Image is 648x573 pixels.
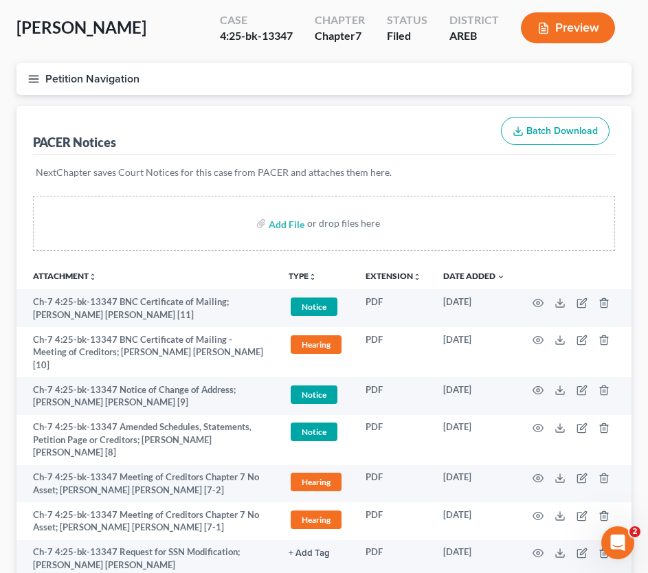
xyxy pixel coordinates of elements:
td: PDF [355,415,432,465]
div: or drop files here [307,216,380,230]
td: Ch-7 4:25-bk-13347 Notice of Change of Address; [PERSON_NAME] [PERSON_NAME] [9] [16,377,278,415]
td: PDF [355,377,432,415]
td: PDF [355,327,432,377]
div: AREB [449,28,499,44]
div: Chapter [315,12,365,28]
div: PACER Notices [33,134,116,150]
button: + Add Tag [289,549,330,558]
a: Notice [289,420,344,443]
button: Preview [521,12,615,43]
i: unfold_more [413,273,421,281]
a: Attachmentunfold_more [33,271,97,281]
a: Notice [289,383,344,406]
td: PDF [355,502,432,540]
button: Batch Download [501,117,610,146]
span: Batch Download [526,125,598,137]
i: expand_more [497,273,505,281]
td: [DATE] [432,289,516,327]
td: Ch-7 4:25-bk-13347 BNC Certificate of Mailing - Meeting of Creditors; [PERSON_NAME] [PERSON_NAME]... [16,327,278,377]
span: [PERSON_NAME] [16,17,146,37]
div: Chapter [315,28,365,44]
span: 7 [355,29,361,42]
td: [DATE] [432,327,516,377]
span: Hearing [291,473,342,491]
div: 4:25-bk-13347 [220,28,293,44]
td: [DATE] [432,415,516,465]
span: 2 [629,526,640,537]
a: Hearing [289,471,344,493]
a: Hearing [289,333,344,356]
a: + Add Tag [289,546,344,559]
button: TYPEunfold_more [289,272,317,281]
td: Ch-7 4:25-bk-13347 Meeting of Creditors Chapter 7 No Asset; [PERSON_NAME] [PERSON_NAME] [7-1] [16,502,278,540]
td: [DATE] [432,465,516,503]
i: unfold_more [309,273,317,281]
td: Ch-7 4:25-bk-13347 Meeting of Creditors Chapter 7 No Asset; [PERSON_NAME] [PERSON_NAME] [7-2] [16,465,278,503]
span: Notice [291,297,337,316]
td: Ch-7 4:25-bk-13347 BNC Certificate of Mailing; [PERSON_NAME] [PERSON_NAME] [11] [16,289,278,327]
iframe: Intercom live chat [601,526,634,559]
a: Extensionunfold_more [366,271,421,281]
td: Ch-7 4:25-bk-13347 Amended Schedules, Statements, Petition Page or Creditors; [PERSON_NAME] [PERS... [16,415,278,465]
td: PDF [355,289,432,327]
td: [DATE] [432,502,516,540]
a: Date Added expand_more [443,271,505,281]
i: unfold_more [89,273,97,281]
span: Hearing [291,335,342,354]
span: Hearing [291,510,342,529]
span: Notice [291,385,337,404]
div: Filed [387,28,427,44]
div: Case [220,12,293,28]
p: NextChapter saves Court Notices for this case from PACER and attaches them here. [36,166,612,179]
a: Notice [289,295,344,318]
span: Notice [291,423,337,441]
div: Status [387,12,427,28]
a: Hearing [289,508,344,531]
td: PDF [355,465,432,503]
div: District [449,12,499,28]
button: Petition Navigation [16,63,632,95]
td: [DATE] [432,377,516,415]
